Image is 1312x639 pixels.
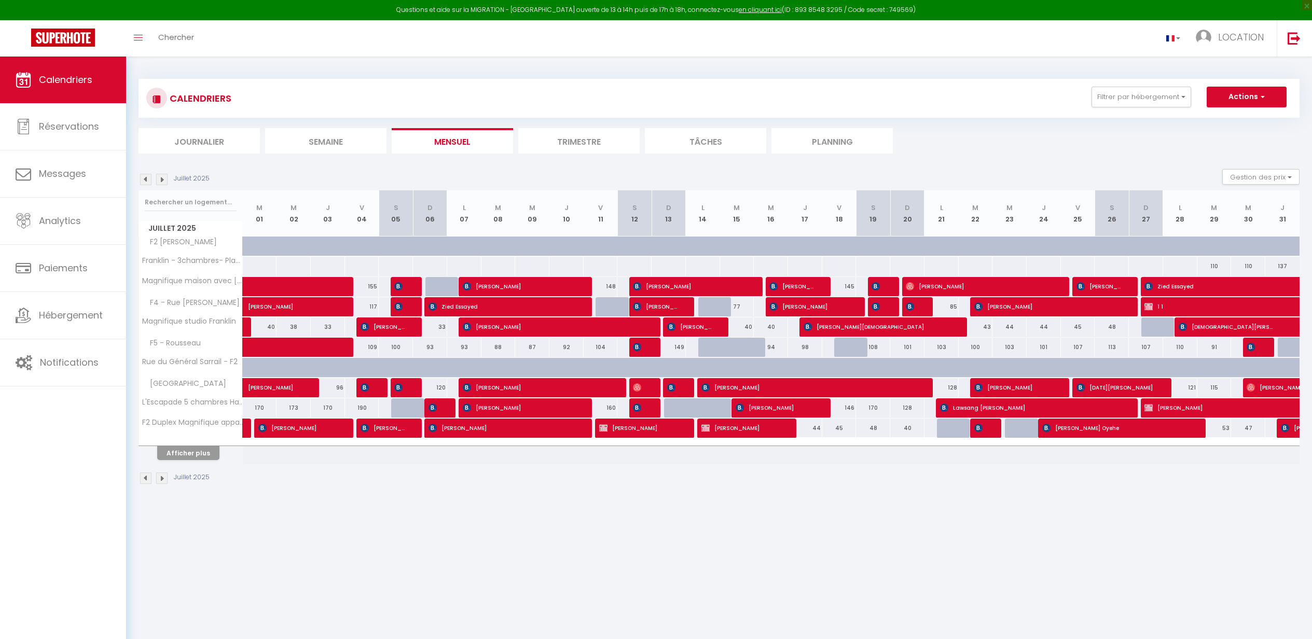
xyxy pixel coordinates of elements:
span: [PERSON_NAME] [633,337,644,357]
div: 98 [788,338,822,357]
li: Tâches [645,128,766,154]
div: 101 [890,338,924,357]
span: [PERSON_NAME] [361,317,406,337]
abbr: L [463,203,466,213]
li: Trimestre [518,128,640,154]
div: 146 [822,398,857,418]
abbr: S [394,203,398,213]
span: [PERSON_NAME] [599,418,679,438]
a: [PERSON_NAME] [243,297,277,317]
div: 160 [584,398,618,418]
div: 47 [1231,419,1265,438]
span: [PERSON_NAME] [974,378,1054,397]
span: [PERSON_NAME] [667,317,713,337]
span: Réservations [39,120,99,133]
li: Mensuel [392,128,513,154]
div: 38 [277,317,311,337]
img: ... [1196,30,1211,45]
span: [PERSON_NAME] [633,378,644,397]
abbr: J [564,203,569,213]
span: Zied Essayed [1144,276,1264,296]
div: 170 [243,398,277,418]
abbr: V [598,203,603,213]
abbr: M [1006,203,1013,213]
a: Chercher [150,20,202,57]
span: [PERSON_NAME] [361,378,372,397]
span: [PERSON_NAME] [429,398,440,418]
span: [PERSON_NAME] [974,297,1123,316]
th: 07 [447,190,481,237]
span: [PERSON_NAME] [872,297,883,316]
div: 149 [652,338,686,357]
abbr: M [1245,203,1251,213]
th: 19 [856,190,890,237]
span: F4 - Rue [PERSON_NAME] [141,297,242,309]
button: Gestion des prix [1222,169,1300,185]
abbr: M [734,203,740,213]
th: 25 [1061,190,1095,237]
th: 06 [413,190,447,237]
span: [PERSON_NAME] [429,418,577,438]
div: 40 [890,419,924,438]
span: [DATE][PERSON_NAME] [1076,378,1156,397]
li: Planning [771,128,893,154]
span: [PERSON_NAME] [1247,337,1258,357]
div: 113 [1095,338,1129,357]
span: Paiements [39,261,88,274]
li: Semaine [265,128,386,154]
div: 48 [1095,317,1129,337]
div: 45 [822,419,857,438]
span: [PERSON_NAME] [1076,276,1122,296]
div: 170 [311,398,345,418]
button: Afficher plus [157,446,219,460]
div: 44 [1027,317,1061,337]
div: 117 [345,297,379,316]
div: 107 [1061,338,1095,357]
th: 13 [652,190,686,237]
div: 148 [584,277,618,296]
th: 24 [1027,190,1061,237]
span: [PERSON_NAME] [248,291,320,311]
span: [DEMOGRAPHIC_DATA][PERSON_NAME] [1179,317,1274,337]
li: Journalier [139,128,260,154]
h3: CALENDRIERS [167,87,231,110]
div: 92 [549,338,584,357]
iframe: LiveChat chat widget [1268,595,1312,639]
span: [PERSON_NAME] [394,276,406,296]
th: 09 [515,190,549,237]
div: 103 [924,338,959,357]
div: 190 [345,398,379,418]
div: 110 [1163,338,1197,357]
div: 40 [720,317,754,337]
div: 109 [345,338,379,357]
span: [PERSON_NAME] [769,297,849,316]
abbr: L [701,203,705,213]
span: [PERSON_NAME] [736,398,816,418]
span: [PERSON_NAME] Oyehe [1042,418,1191,438]
span: [PERSON_NAME] [769,276,815,296]
th: 22 [959,190,993,237]
div: 44 [992,317,1027,337]
th: 04 [345,190,379,237]
span: L'Escapade 5 chambres Havraise [141,398,244,406]
div: 53 [1197,419,1232,438]
th: 10 [549,190,584,237]
abbr: M [256,203,263,213]
span: Messages [39,167,86,180]
button: Filtrer par hébergement [1092,87,1191,107]
div: 128 [890,398,924,418]
a: [PERSON_NAME] [243,378,277,398]
abbr: J [326,203,330,213]
div: 33 [311,317,345,337]
th: 28 [1163,190,1197,237]
p: Juillet 2025 [174,473,210,482]
th: 01 [243,190,277,237]
abbr: V [1075,203,1080,213]
div: 100 [959,338,993,357]
span: [PERSON_NAME] [463,398,577,418]
abbr: S [632,203,637,213]
div: 110 [1231,257,1265,276]
th: 27 [1129,190,1163,237]
span: [GEOGRAPHIC_DATA] [141,378,229,390]
abbr: D [666,203,671,213]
